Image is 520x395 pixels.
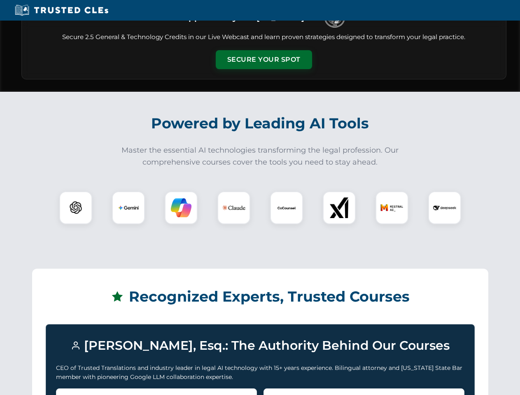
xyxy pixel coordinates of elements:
[270,191,303,224] div: CoCounsel
[276,197,297,218] img: CoCounsel Logo
[329,197,350,218] img: xAI Logo
[32,33,496,42] p: Secure 2.5 General & Technology Credits in our Live Webcast and learn proven strategies designed ...
[380,196,403,219] img: Mistral AI Logo
[56,363,464,382] p: CEO of Trusted Translations and industry leader in legal AI technology with 15+ years experience....
[118,197,139,218] img: Gemini Logo
[171,197,191,218] img: Copilot Logo
[323,191,356,224] div: xAI
[375,191,408,224] div: Mistral AI
[59,191,92,224] div: ChatGPT
[32,109,488,138] h2: Powered by Leading AI Tools
[428,191,461,224] div: DeepSeek
[165,191,198,224] div: Copilot
[12,4,111,16] img: Trusted CLEs
[216,50,312,69] button: Secure Your Spot
[64,196,88,220] img: ChatGPT Logo
[46,282,475,311] h2: Recognized Experts, Trusted Courses
[56,335,464,357] h3: [PERSON_NAME], Esq.: The Authority Behind Our Courses
[217,191,250,224] div: Claude
[112,191,145,224] div: Gemini
[222,196,245,219] img: Claude Logo
[433,196,456,219] img: DeepSeek Logo
[116,144,404,168] p: Master the essential AI technologies transforming the legal profession. Our comprehensive courses...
